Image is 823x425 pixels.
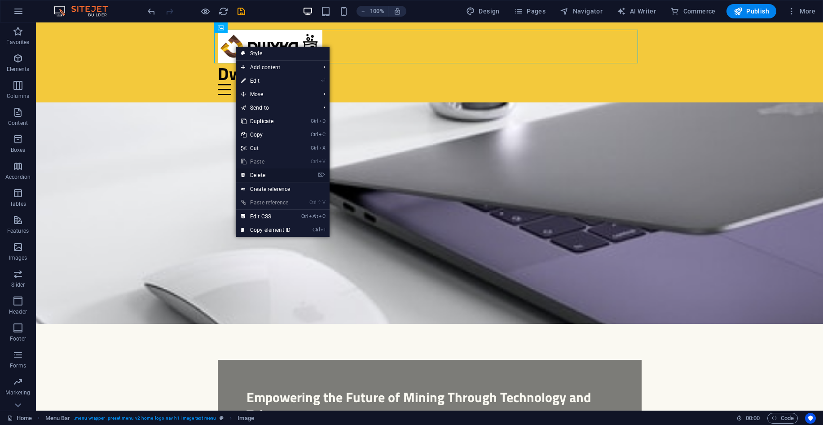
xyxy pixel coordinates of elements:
span: AI Writer [617,7,656,16]
a: Send to [236,101,316,115]
button: Code [767,413,798,424]
a: Click to cancel selection. Double-click to open Pages [7,413,32,424]
p: Elements [7,66,30,73]
i: Undo: Move elements (Ctrl+Z) [146,6,157,17]
p: Content [8,120,28,127]
span: Click to select. Double-click to edit [238,413,254,424]
button: Publish [726,4,776,18]
i: Ctrl [301,213,308,219]
span: Click to select. Double-click to edit [45,413,70,424]
button: Usercentrics [805,413,816,424]
p: Features [7,227,29,235]
i: Ctrl [311,118,318,124]
a: Create reference [236,182,330,196]
i: C [319,132,325,137]
i: D [319,118,325,124]
span: Navigator [560,7,603,16]
i: V [322,199,325,205]
i: Ctrl [312,227,320,233]
a: CtrlCCopy [236,128,296,142]
a: CtrlICopy element ID [236,223,296,237]
p: Tables [10,200,26,208]
button: save [236,6,246,17]
i: C [319,213,325,219]
button: Click here to leave preview mode and continue editing [200,6,211,17]
a: CtrlVPaste [236,155,296,168]
p: Header [9,308,27,315]
nav: breadcrumb [45,413,254,424]
span: Publish [734,7,769,16]
p: Columns [7,93,29,100]
span: Move [236,88,316,101]
p: Images [9,254,27,261]
i: On resize automatically adjust zoom level to fit chosen device. [393,7,401,15]
i: Reload page [218,6,229,17]
button: Navigator [556,4,606,18]
button: reload [218,6,229,17]
i: V [319,159,325,164]
span: Commerce [670,7,716,16]
p: Forms [10,362,26,369]
a: Ctrl⇧VPaste reference [236,196,296,209]
a: ⏎Edit [236,74,296,88]
button: AI Writer [613,4,660,18]
span: More [787,7,815,16]
i: I [321,227,325,233]
p: Marketing [5,389,30,396]
span: : [752,415,753,421]
span: . menu-wrapper .preset-menu-v2-home-logo-nav-h1-image-text-menu [74,413,216,424]
button: More [783,4,819,18]
p: Boxes [11,146,26,154]
button: Commerce [667,4,719,18]
i: X [319,145,325,151]
p: Favorites [6,39,29,46]
h6: Session time [736,413,760,424]
span: 00 00 [746,413,760,424]
i: Ctrl [311,132,318,137]
i: ⇧ [317,199,321,205]
i: Ctrl [311,159,318,164]
i: Alt [309,213,318,219]
i: Save (Ctrl+S) [236,6,246,17]
i: Ctrl [311,145,318,151]
a: CtrlDDuplicate [236,115,296,128]
a: CtrlAltCEdit CSS [236,210,296,223]
span: Add content [236,61,316,74]
div: Design (Ctrl+Alt+Y) [462,4,503,18]
a: ⌦Delete [236,168,296,182]
h6: 100% [370,6,384,17]
button: undo [146,6,157,17]
p: Slider [11,281,25,288]
img: Editor Logo [52,6,119,17]
i: This element is a customizable preset [220,416,224,421]
i: ⌦ [318,172,325,178]
button: Pages [511,4,549,18]
span: Code [771,413,794,424]
button: 100% [356,6,388,17]
p: Accordion [5,173,31,181]
a: CtrlXCut [236,142,296,155]
span: Pages [514,7,546,16]
button: Design [462,4,503,18]
i: ⏎ [321,78,325,84]
p: Footer [10,335,26,342]
a: Style [236,47,330,60]
span: Design [466,7,500,16]
i: Ctrl [309,199,317,205]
